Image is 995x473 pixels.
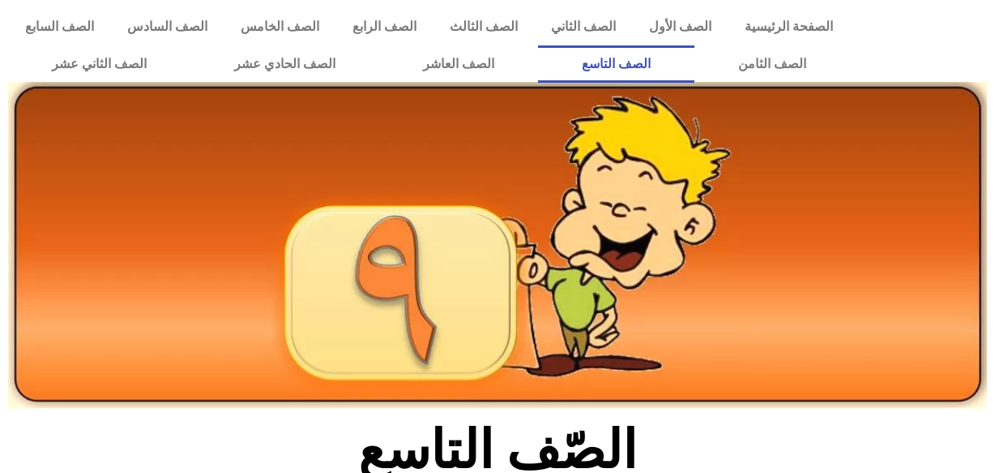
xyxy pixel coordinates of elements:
[632,8,728,45] a: الصف الأول
[694,45,850,83] a: الصف الثامن
[335,8,433,45] a: الصف الرابع
[8,8,110,45] a: الصف السابع
[190,45,379,83] a: الصف الحادي عشر
[110,8,224,45] a: الصف السادس
[534,8,632,45] a: الصف الثاني
[8,45,190,83] a: الصف الثاني عشر
[433,8,534,45] a: الصف الثالث
[224,8,335,45] a: الصف الخامس
[728,8,850,45] a: الصفحة الرئيسية
[379,45,538,83] a: الصف العاشر
[538,45,694,83] a: الصف التاسع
